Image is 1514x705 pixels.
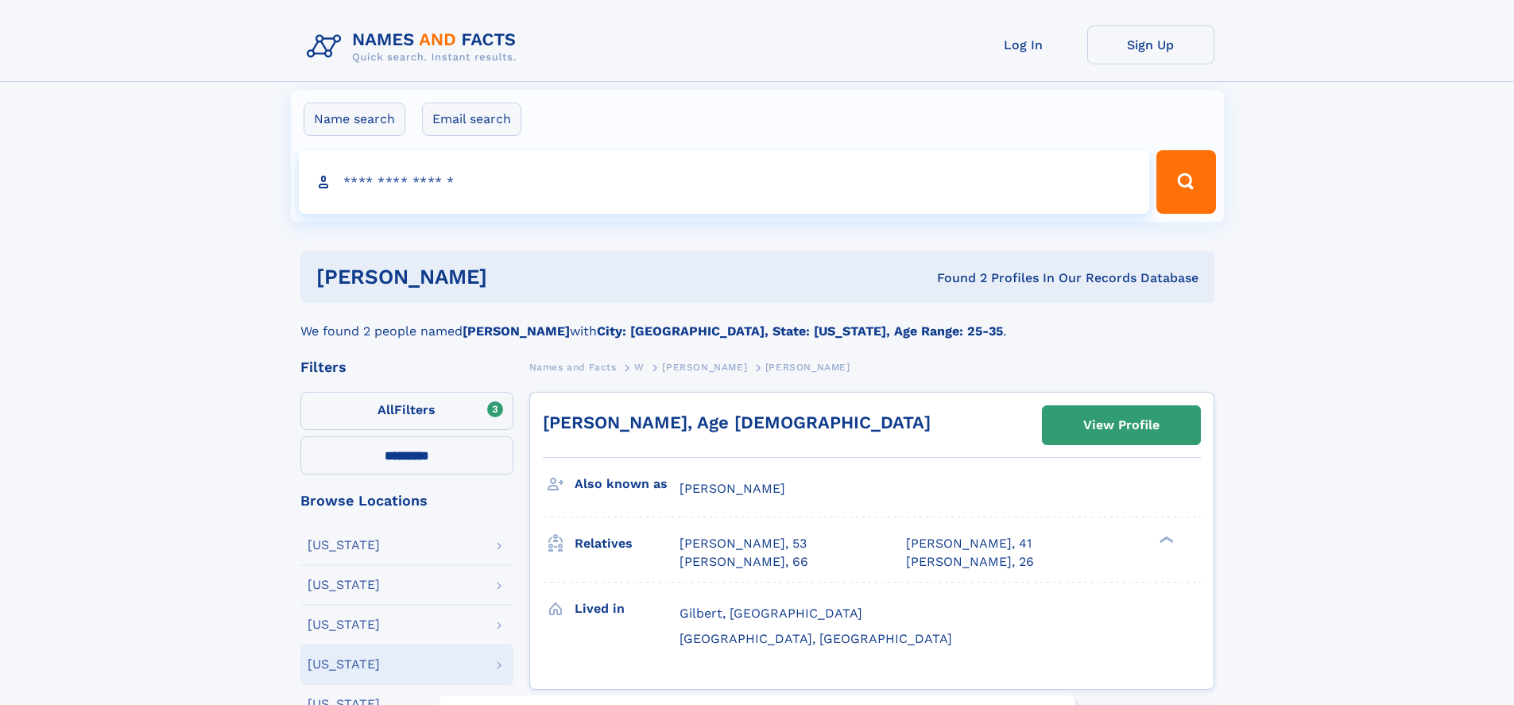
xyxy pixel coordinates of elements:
[529,357,617,377] a: Names and Facts
[316,267,712,287] h1: [PERSON_NAME]
[308,579,380,591] div: [US_STATE]
[765,362,850,373] span: [PERSON_NAME]
[300,360,513,374] div: Filters
[634,357,645,377] a: W
[299,150,1150,214] input: search input
[308,618,380,631] div: [US_STATE]
[680,535,807,552] a: [PERSON_NAME], 53
[680,481,785,496] span: [PERSON_NAME]
[906,553,1034,571] a: [PERSON_NAME], 26
[304,103,405,136] label: Name search
[680,631,952,646] span: [GEOGRAPHIC_DATA], [GEOGRAPHIC_DATA]
[960,25,1087,64] a: Log In
[300,392,513,430] label: Filters
[680,606,862,621] span: Gilbert, [GEOGRAPHIC_DATA]
[680,553,808,571] a: [PERSON_NAME], 66
[1043,406,1200,444] a: View Profile
[1156,535,1175,545] div: ❯
[300,25,529,68] img: Logo Names and Facts
[575,595,680,622] h3: Lived in
[543,413,931,432] a: [PERSON_NAME], Age [DEMOGRAPHIC_DATA]
[906,535,1032,552] a: [PERSON_NAME], 41
[422,103,521,136] label: Email search
[634,362,645,373] span: W
[300,303,1214,341] div: We found 2 people named with .
[575,530,680,557] h3: Relatives
[308,539,380,552] div: [US_STATE]
[463,323,570,339] b: [PERSON_NAME]
[1083,407,1160,444] div: View Profile
[712,269,1198,287] div: Found 2 Profiles In Our Records Database
[300,494,513,508] div: Browse Locations
[597,323,1003,339] b: City: [GEOGRAPHIC_DATA], State: [US_STATE], Age Range: 25-35
[1156,150,1215,214] button: Search Button
[662,357,747,377] a: [PERSON_NAME]
[1087,25,1214,64] a: Sign Up
[575,471,680,498] h3: Also known as
[308,658,380,671] div: [US_STATE]
[378,402,394,417] span: All
[662,362,747,373] span: [PERSON_NAME]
